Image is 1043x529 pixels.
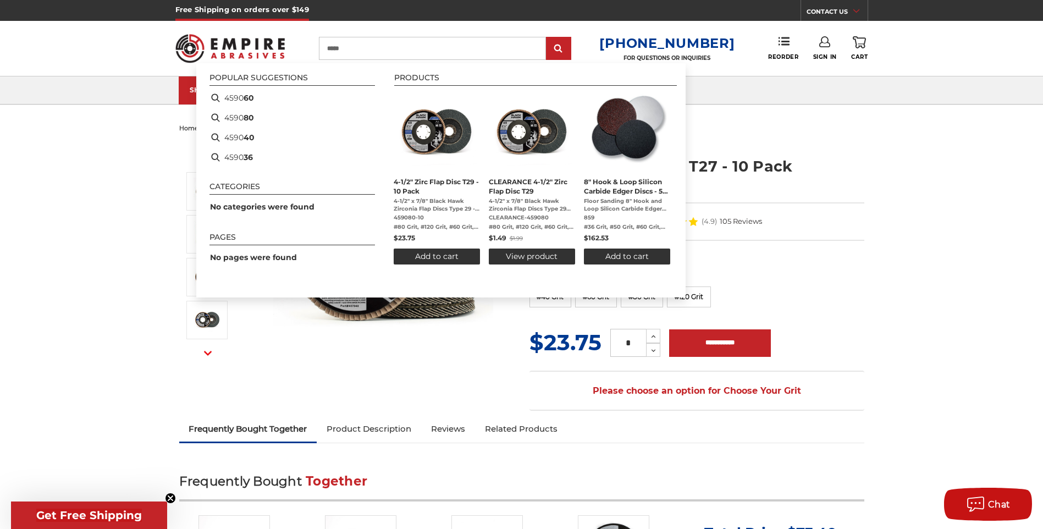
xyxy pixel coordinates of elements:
[421,417,475,441] a: Reviews
[205,88,379,108] li: 459060
[194,178,221,205] img: Black Hawk 4-1/2" x 7/8" Flap Disc Type 27 - 10 Pack
[244,152,253,163] b: 36
[394,92,480,264] a: 4-1/2
[580,88,675,269] li: 8" Hook & Loop Silicon Carbide Edger Discs - 50 Pack
[587,92,667,172] img: Silicon Carbide 8" Hook & Loop Edger Discs
[11,502,167,529] div: Get Free ShippingClose teaser
[394,223,480,231] span: #80 Grit, #120 Grit, #60 Grit, #40 Grit, #36 Grit
[165,493,176,504] button: Close teaser
[394,177,480,196] span: 4-1/2" Zirc Flap Disc T29 - 10 Pack
[529,329,601,356] span: $23.75
[489,249,575,264] button: View product
[529,156,864,177] h1: 4-1/2" Zirc Flap Disc T27 - 10 Pack
[584,249,670,264] button: Add to cart
[584,197,670,213] span: Floor Sanding 8" Hook and Loop Silicon Carbide Edger Discs These 8” Silicon Carbide Hook and Loop...
[548,38,570,60] input: Submit
[599,35,735,51] a: [PHONE_NUMBER]
[190,86,278,94] div: SHOP CATEGORIES
[489,214,575,222] span: CLEARANCE-459080
[179,473,302,489] span: Frequently Bought
[205,128,379,147] li: 459040
[397,92,477,172] img: 4.5" Black Hawk Zirconia Flap Disc 10 Pack
[529,270,864,281] label: Choose Your Grit:
[593,380,801,401] span: Please choose an option for Choose Your Grit
[209,233,375,245] li: Pages
[194,263,221,291] img: 40 grit flap disc
[851,36,868,60] a: Cart
[584,92,670,264] a: 8
[768,36,798,60] a: Reorder
[492,92,572,172] img: CLEARANCE Black Hawk 4-1/2" x 7/8" Flap Disc Type 29
[195,341,221,365] button: Next
[244,112,254,124] b: 80
[205,108,379,128] li: 459080
[584,214,670,222] span: 859
[194,306,221,334] img: 60 grit flap disc
[768,53,798,60] span: Reorder
[394,214,480,222] span: 459080-10
[702,218,717,225] span: (4.9)
[584,223,670,231] span: #36 Grit, #50 Grit, #60 Grit, #80 Grit, #100 Grit
[244,92,254,104] b: 60
[175,27,285,70] img: Empire Abrasives
[851,53,868,60] span: Cart
[209,183,375,195] li: Categories
[489,177,575,196] span: CLEARANCE 4-1/2" Zirc Flap Disc T29
[394,197,480,213] span: 4-1/2" x 7/8" Black Hawk Zirconia Flap Discs Type 29 - 10 Pack Available Grits: 40, 60, 80, 120 (...
[210,202,314,212] span: No categories were found
[489,234,506,242] span: $1.49
[475,417,567,441] a: Related Products
[244,132,255,144] b: 40
[944,488,1032,521] button: Chat
[394,74,677,86] li: Products
[205,147,379,167] li: 459036
[194,221,221,248] img: 10 pack of 4.5" Black Hawk Flap Discs
[584,234,609,242] span: $162.53
[306,473,367,489] span: Together
[584,177,670,196] span: 8" Hook & Loop Silicon Carbide Edger Discs - 50 Pack
[489,92,575,264] a: CLEARANCE 4-1/2
[484,88,580,269] li: CLEARANCE 4-1/2" Zirc Flap Disc T29
[195,148,221,172] button: Previous
[394,234,415,242] span: $23.75
[389,88,484,269] li: 4-1/2" Zirc Flap Disc T29 - 10 Pack
[489,197,575,213] span: 4-1/2" x 7/8" Black Hawk Zirconia Flap Discs Type 29 (Single Discs from open packs and sample run...
[36,509,142,522] span: Get Free Shipping
[813,53,837,60] span: Sign In
[394,249,480,264] button: Add to cart
[510,235,523,242] span: $1.99
[988,499,1011,510] span: Chat
[179,124,198,132] a: home
[720,218,762,225] span: 105 Reviews
[599,54,735,62] p: FOR QUESTIONS OR INQUIRIES
[179,417,317,441] a: Frequently Bought Together
[489,223,575,231] span: #80 Grit, #120 Grit, #60 Grit, #40 Grit, #36 Grit
[209,74,375,86] li: Popular suggestions
[317,417,421,441] a: Product Description
[807,5,868,21] a: CONTACT US
[196,63,686,297] div: Instant Search Results
[210,252,297,262] span: No pages were found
